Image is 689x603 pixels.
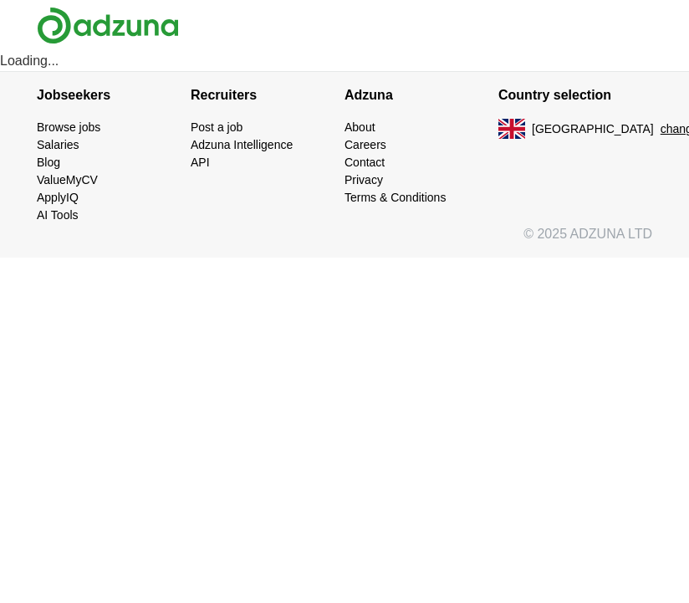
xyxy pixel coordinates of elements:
a: AI Tools [37,208,79,222]
a: Privacy [344,173,383,187]
a: Terms & Conditions [344,191,446,204]
a: ValueMyCV [37,173,98,187]
a: Salaries [37,138,79,151]
span: [GEOGRAPHIC_DATA] [532,120,654,138]
img: UK flag [498,119,525,139]
a: Careers [344,138,386,151]
h4: Country selection [498,72,652,119]
a: Browse jobs [37,120,100,134]
a: Blog [37,156,60,169]
div: © 2025 ADZUNA LTD [23,224,666,258]
img: Adzuna logo [37,7,179,44]
a: Adzuna Intelligence [191,138,293,151]
a: Post a job [191,120,242,134]
a: ApplyIQ [37,191,79,204]
a: About [344,120,375,134]
a: Contact [344,156,385,169]
a: API [191,156,210,169]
